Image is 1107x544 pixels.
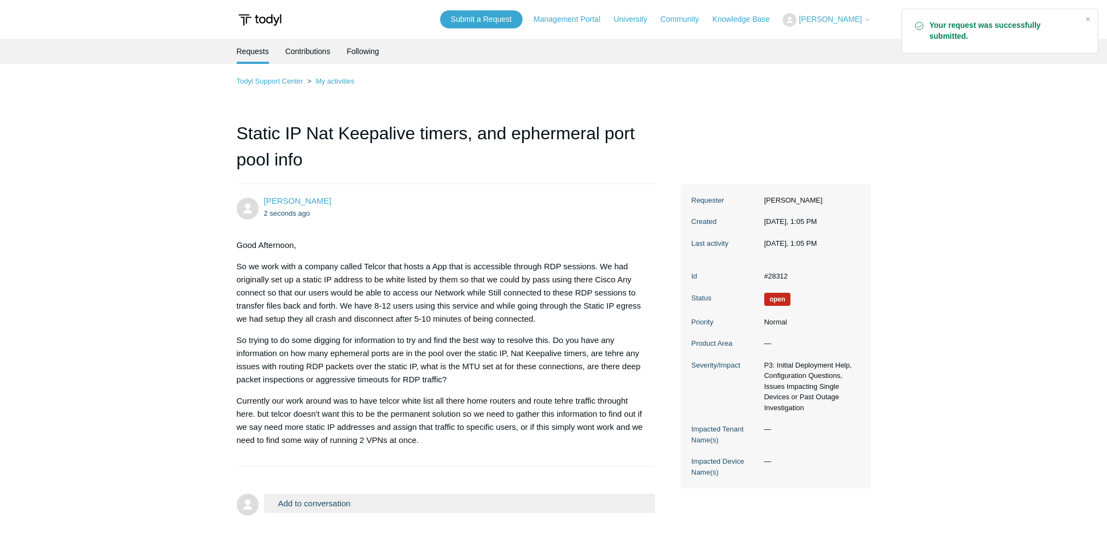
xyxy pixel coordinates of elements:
dd: #28312 [759,271,860,282]
a: Todyl Support Center [237,77,303,85]
time: 09/22/2025, 13:05 [764,239,817,247]
a: Community [660,14,710,25]
dt: Impacted Tenant Name(s) [692,424,759,445]
dd: — [759,338,860,349]
dt: Id [692,271,759,282]
dd: Normal [759,317,860,328]
a: University [613,14,658,25]
li: My activities [305,77,354,85]
dd: — [759,456,860,467]
time: 09/22/2025, 13:05 [264,209,311,217]
dt: Last activity [692,238,759,249]
dt: Severity/Impact [692,360,759,371]
a: My activities [315,77,354,85]
button: Add to conversation [264,494,655,513]
p: So we work with a company called Telcor that hosts a App that is accessible through RDP sessions.... [237,260,645,326]
div: Close [1080,11,1096,27]
button: [PERSON_NAME] [783,13,870,27]
dt: Impacted Device Name(s) [692,456,759,477]
dt: Created [692,216,759,227]
dt: Priority [692,317,759,328]
a: [PERSON_NAME] [264,196,331,205]
dd: — [759,424,860,435]
a: Contributions [285,39,331,64]
dt: Requester [692,195,759,206]
span: [PERSON_NAME] [799,15,862,23]
a: Submit a Request [440,10,523,28]
li: Todyl Support Center [237,77,306,85]
img: Todyl Support Center Help Center home page [237,10,283,30]
p: Good Afternoon, [237,239,645,252]
dt: Product Area [692,338,759,349]
h1: Static IP Nat Keepalive timers, and ephermeral port pool info [237,120,655,184]
dd: P3: Initial Deployment Help, Configuration Questions, Issues Impacting Single Devices or Past Out... [759,360,860,413]
span: We are working on a response for you [764,293,791,306]
p: So trying to do some digging for information to try and find the best way to resolve this. Do you... [237,334,645,386]
dt: Status [692,293,759,304]
dd: [PERSON_NAME] [759,195,860,206]
a: Management Portal [534,14,611,25]
span: Michael Cutinello [264,196,331,205]
a: Knowledge Base [712,14,781,25]
li: Requests [237,39,269,64]
time: 09/22/2025, 13:05 [764,217,817,226]
p: Currently our work around was to have telcor white list all there home routers and route tehre tr... [237,394,645,447]
a: Following [347,39,379,64]
strong: Your request was successfully submitted. [929,20,1076,42]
